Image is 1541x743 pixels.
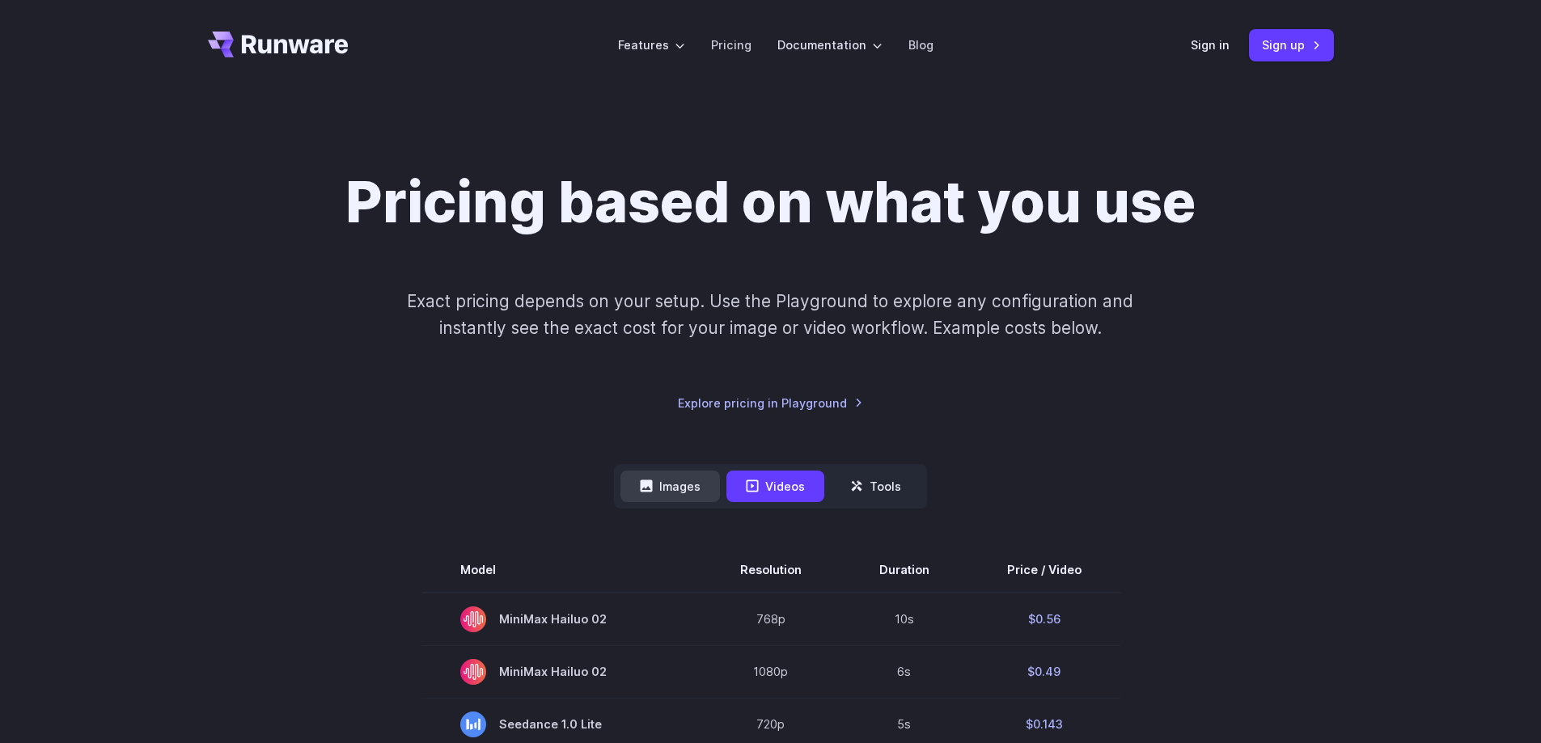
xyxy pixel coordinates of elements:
[1249,29,1334,61] a: Sign up
[701,547,840,593] th: Resolution
[968,593,1120,646] td: $0.56
[701,645,840,698] td: 1080p
[460,711,663,737] span: Seedance 1.0 Lite
[1191,36,1230,54] a: Sign in
[208,32,349,57] a: Go to /
[711,36,751,54] a: Pricing
[968,547,1120,593] th: Price / Video
[678,394,863,412] a: Explore pricing in Playground
[460,606,663,632] span: MiniMax Hailuo 02
[777,36,883,54] label: Documentation
[376,288,1164,342] p: Exact pricing depends on your setup. Use the Playground to explore any configuration and instantl...
[840,547,968,593] th: Duration
[726,471,824,502] button: Videos
[831,471,921,502] button: Tools
[701,593,840,646] td: 768p
[421,547,701,593] th: Model
[345,168,1196,236] h1: Pricing based on what you use
[618,36,685,54] label: Features
[840,645,968,698] td: 6s
[840,593,968,646] td: 10s
[460,659,663,685] span: MiniMax Hailuo 02
[908,36,933,54] a: Blog
[620,471,720,502] button: Images
[968,645,1120,698] td: $0.49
